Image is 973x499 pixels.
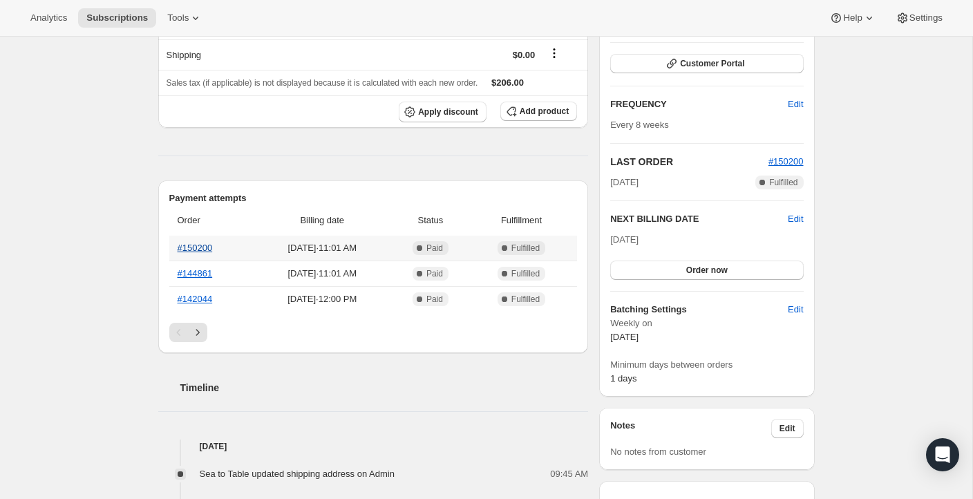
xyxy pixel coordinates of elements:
span: $206.00 [491,77,524,88]
span: Settings [909,12,943,23]
span: [DATE] · 12:00 PM [258,292,388,306]
button: Tools [159,8,211,28]
h2: Payment attempts [169,191,578,205]
h3: Notes [610,419,771,438]
span: Analytics [30,12,67,23]
span: Weekly on [610,317,803,330]
span: Every 8 weeks [610,120,669,130]
span: Subscriptions [86,12,148,23]
button: Edit [788,212,803,226]
button: Apply discount [399,102,486,122]
span: [DATE] [610,234,639,245]
span: Paid [426,268,443,279]
a: #150200 [178,243,213,253]
span: Billing date [258,214,388,227]
span: Sea to Table updated shipping address on Admin [200,469,395,479]
button: Help [821,8,884,28]
span: Add product [520,106,569,117]
button: Shipping actions [543,46,565,61]
span: Order now [686,265,728,276]
button: Next [188,323,207,342]
button: Subscriptions [78,8,156,28]
button: Customer Portal [610,54,803,73]
span: [DATE] · 11:01 AM [258,267,388,281]
span: $0.00 [513,50,536,60]
h6: Batching Settings [610,303,788,317]
span: Sales tax (if applicable) is not displayed because it is calculated with each new order. [167,78,478,88]
span: Tools [167,12,189,23]
button: #150200 [768,155,804,169]
span: Edit [788,97,803,111]
span: [DATE] · 11:01 AM [258,241,388,255]
h4: [DATE] [158,440,589,453]
span: Edit [788,303,803,317]
th: Shipping [158,39,332,70]
span: Fulfilled [511,243,540,254]
h2: FREQUENCY [610,97,788,111]
div: Open Intercom Messenger [926,438,959,471]
span: [DATE] [610,176,639,189]
span: 09:45 AM [550,467,588,481]
a: #142044 [178,294,213,304]
th: Order [169,205,254,236]
span: Status [395,214,466,227]
span: Help [843,12,862,23]
button: Edit [780,93,811,115]
span: Fulfilled [511,268,540,279]
span: Minimum days between orders [610,358,803,372]
span: 1 days [610,373,636,384]
h2: NEXT BILLING DATE [610,212,788,226]
span: Paid [426,243,443,254]
span: Apply discount [418,106,478,117]
button: Analytics [22,8,75,28]
span: Edit [780,423,795,434]
span: Fulfilled [511,294,540,305]
a: #150200 [768,156,804,167]
span: No notes from customer [610,446,706,457]
span: Paid [426,294,443,305]
h2: Timeline [180,381,589,395]
button: Edit [771,419,804,438]
span: Fulfilled [769,177,797,188]
button: Add product [500,102,577,121]
button: Settings [887,8,951,28]
button: Order now [610,261,803,280]
h2: LAST ORDER [610,155,768,169]
span: Customer Portal [680,58,744,69]
button: Edit [780,299,811,321]
a: #144861 [178,268,213,279]
span: Fulfillment [474,214,569,227]
nav: Pagination [169,323,578,342]
span: [DATE] [610,332,639,342]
